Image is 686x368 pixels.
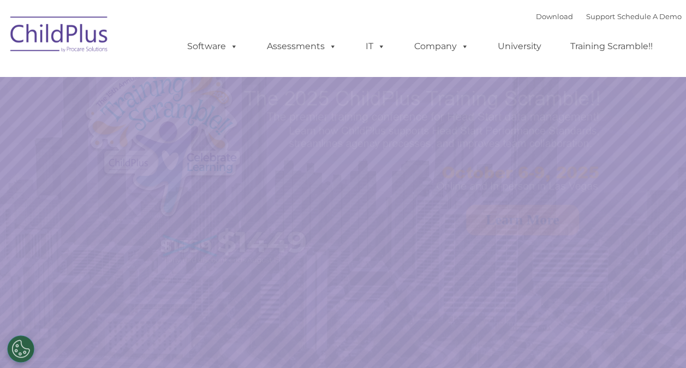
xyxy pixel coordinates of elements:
[466,205,579,235] a: Learn More
[403,35,480,57] a: Company
[5,9,114,63] img: ChildPlus by Procare Solutions
[536,12,573,21] a: Download
[176,35,249,57] a: Software
[586,12,615,21] a: Support
[7,335,34,363] button: Cookies Settings
[559,35,664,57] a: Training Scramble!!
[256,35,348,57] a: Assessments
[355,35,396,57] a: IT
[536,12,682,21] font: |
[617,12,682,21] a: Schedule A Demo
[487,35,552,57] a: University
